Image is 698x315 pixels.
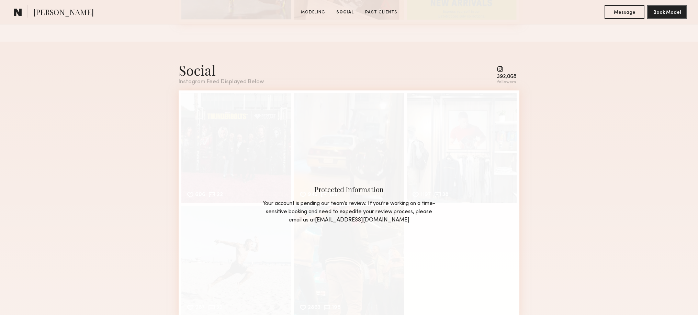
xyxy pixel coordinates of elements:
div: Instagram Feed Displayed Below [179,79,264,85]
div: Your account is pending our team’s review. If you’re working on a time-sensitive booking and need... [261,199,437,224]
div: Social [179,61,264,79]
a: Modeling [298,9,328,15]
div: Protected Information [261,185,437,194]
div: followers [497,80,517,85]
button: Book Model [647,5,687,19]
a: Past Clients [362,9,400,15]
button: Message [605,5,644,19]
a: Social [334,9,357,15]
div: 392,068 [497,74,517,79]
a: Book Model [647,9,687,15]
span: [PERSON_NAME] [33,7,94,19]
a: [EMAIL_ADDRESS][DOMAIN_NAME] [315,217,409,223]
